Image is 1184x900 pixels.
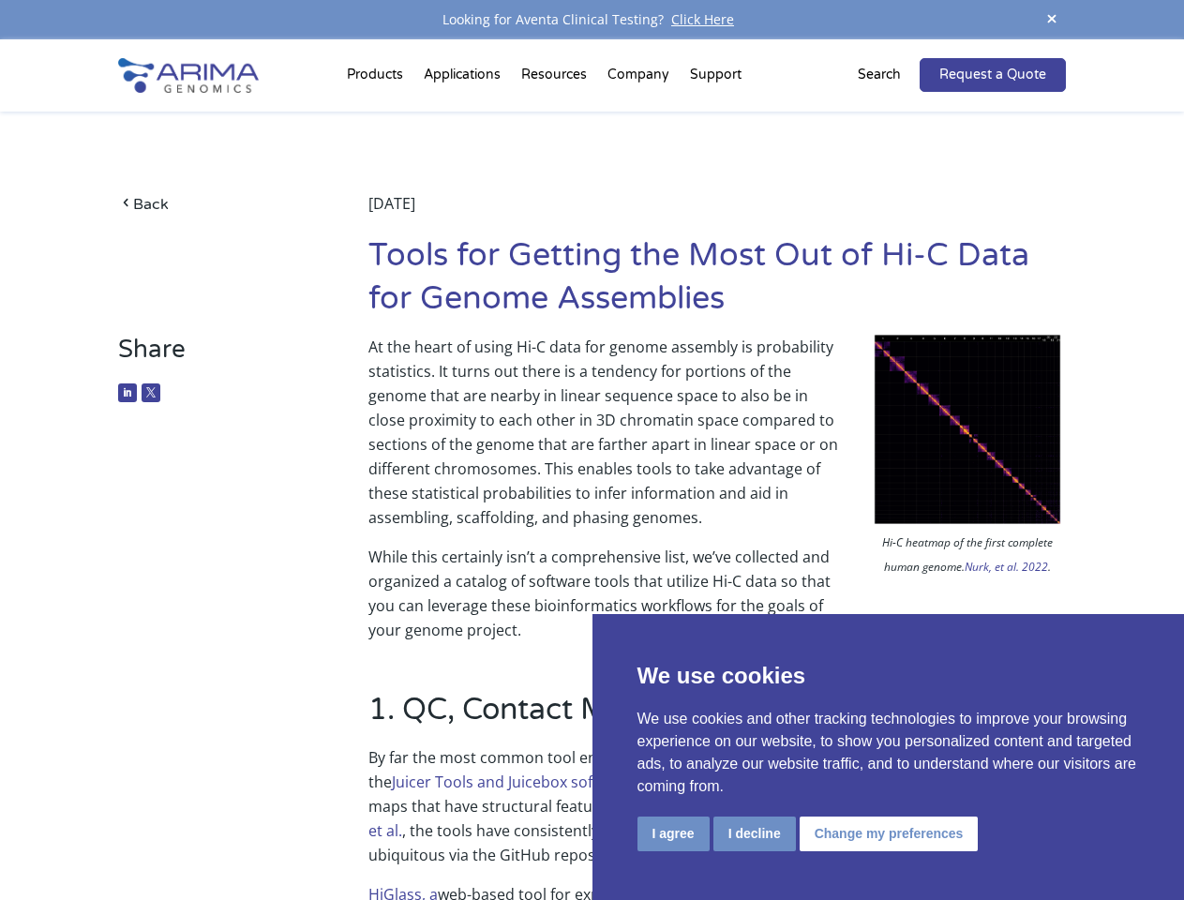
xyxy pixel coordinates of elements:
[118,58,259,93] img: Arima-Genomics-logo
[392,772,633,792] a: Juicer Tools and Juicebox software
[858,63,901,87] p: Search
[637,708,1140,798] p: We use cookies and other tracking technologies to improve your browsing experience on our website...
[713,817,796,851] button: I decline
[118,335,316,379] h3: Share
[368,545,1066,642] p: While this certainly isn’t a comprehensive list, we’ve collected and organized a catalog of softw...
[118,7,1065,32] div: Looking for Aventa Clinical Testing?
[368,234,1066,335] h1: Tools for Getting the Most Out of Hi-C Data for Genome Assemblies
[869,531,1066,584] p: Hi-C heatmap of the first complete human genome. .
[368,689,1066,745] h2: 1. QC, Contact Maps, and Visualization
[637,817,710,851] button: I agree
[118,191,316,217] a: Back
[965,559,1048,575] a: Nurk, et al. 2022
[368,191,1066,234] div: [DATE]
[664,10,742,28] a: Click Here
[637,659,1140,693] p: We use cookies
[800,817,979,851] button: Change my preferences
[368,335,1066,545] p: At the heart of using Hi-C data for genome assembly is probability statistics. It turns out there...
[920,58,1066,92] a: Request a Quote
[368,745,1066,882] p: By far the most common tool encountered when browsing genome papers that utilize Hi-C data is the...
